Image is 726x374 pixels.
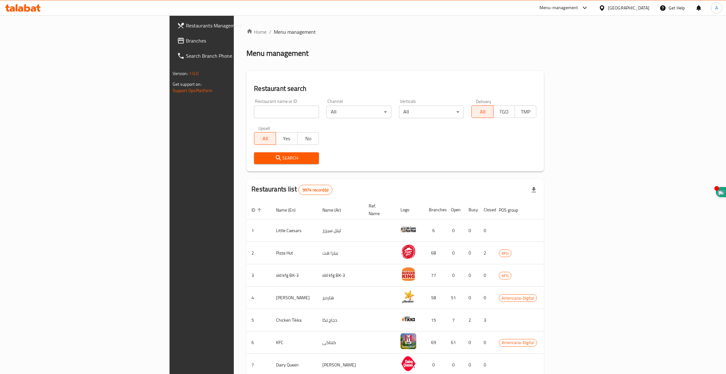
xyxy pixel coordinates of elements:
span: Restaurants Management [186,22,286,29]
td: 6 [424,219,446,242]
span: ID [251,206,263,214]
div: Export file [526,182,541,197]
span: TMP [517,107,534,116]
span: Branches [186,37,286,44]
span: Americana-Digital [499,339,537,346]
td: هارديز [317,287,364,309]
td: KFC [271,331,317,354]
td: 61 [446,331,464,354]
span: Search Branch Phone [186,52,286,60]
td: 15 [424,309,446,331]
td: 0 [479,219,494,242]
td: 2 [464,309,479,331]
span: All [257,134,273,143]
span: Search [259,154,314,162]
span: KFG [499,272,511,279]
td: 0 [479,264,494,287]
div: All [326,106,391,118]
button: TGO [493,105,515,118]
td: 2 [479,242,494,264]
h2: Restaurants list [251,184,332,195]
div: [GEOGRAPHIC_DATA] [608,4,649,11]
a: Search Branch Phone [172,48,291,63]
img: Pizza Hut [400,244,416,260]
button: Search [254,152,319,164]
span: All [474,107,491,116]
td: 68 [424,242,446,264]
span: No [300,134,316,143]
span: Americana-Digital [499,295,537,302]
td: بيتزا هت [317,242,364,264]
div: Total records count [298,185,332,195]
td: Chicken Tikka [271,309,317,331]
img: Chicken Tikka [400,311,416,327]
div: Menu-management [539,4,578,12]
span: TGO [496,107,512,116]
img: old kfg BK-3 [400,266,416,282]
td: [PERSON_NAME] [271,287,317,309]
th: Branches [424,200,446,219]
input: Search for restaurant name or ID.. [254,106,319,118]
td: 0 [446,219,464,242]
td: 0 [479,331,494,354]
td: 0 [464,331,479,354]
span: 1.0.0 [189,69,199,78]
td: 3 [479,309,494,331]
span: 9974 record(s) [299,187,332,193]
th: Logo [395,200,424,219]
td: Little Caesars [271,219,317,242]
td: 0 [464,264,479,287]
span: Name (Ar) [322,206,349,214]
td: Pizza Hut [271,242,317,264]
img: Hardee's [400,289,416,304]
td: 7 [446,309,464,331]
td: 51 [446,287,464,309]
td: 0 [464,219,479,242]
td: old kfg BK-3 [271,264,317,287]
span: Ref. Name [369,202,388,217]
label: Delivery [476,99,492,103]
span: Name (En) [276,206,304,214]
td: 58 [424,287,446,309]
img: KFC [400,333,416,349]
td: old kfg BK-3 [317,264,364,287]
span: Yes [279,134,295,143]
a: Support.OpsPlatform [173,86,213,95]
th: Open [446,200,464,219]
td: دجاج تكا [317,309,364,331]
img: Dairy Queen [400,356,416,371]
td: 0 [479,287,494,309]
button: All [471,105,493,118]
td: كنتاكى [317,331,364,354]
label: Upsell [258,126,270,130]
img: Little Caesars [400,221,416,237]
span: Get support on: [173,80,202,88]
td: ليتل سيزرز [317,219,364,242]
td: 0 [446,242,464,264]
td: 0 [464,242,479,264]
button: No [297,132,319,145]
th: Closed [479,200,494,219]
span: Menu management [274,28,316,36]
span: KFG [499,250,511,257]
td: 0 [446,264,464,287]
span: Version: [173,69,188,78]
h2: Restaurant search [254,84,536,93]
div: All [399,106,464,118]
span: POS group [499,206,526,214]
th: Busy [464,200,479,219]
nav: breadcrumb [246,28,544,36]
button: TMP [515,105,536,118]
td: 0 [464,287,479,309]
button: Yes [276,132,297,145]
td: 69 [424,331,446,354]
a: Branches [172,33,291,48]
td: 77 [424,264,446,287]
button: All [254,132,276,145]
span: A [715,4,718,11]
a: Restaurants Management [172,18,291,33]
